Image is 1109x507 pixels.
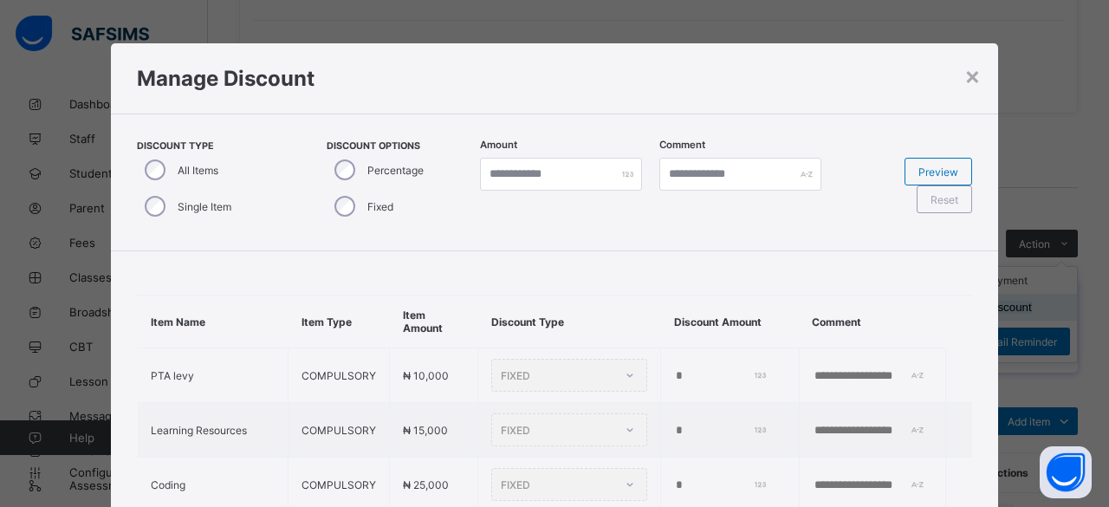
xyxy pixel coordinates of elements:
span: ₦ 10,000 [403,369,449,382]
label: Comment [659,139,705,151]
th: Item Name [138,296,289,348]
th: Discount Type [478,296,661,348]
label: Amount [480,139,517,151]
th: Item Amount [390,296,478,348]
span: Discount Type [137,140,292,152]
label: Fixed [367,200,393,213]
span: Reset [931,193,958,206]
span: Discount Options [327,140,471,152]
span: Preview [918,166,958,179]
span: ₦ 25,000 [403,478,449,491]
th: Comment [799,296,945,348]
td: COMPULSORY [289,403,390,458]
th: Discount Amount [661,296,800,348]
td: COMPULSORY [289,348,390,403]
td: Learning Resources [138,403,289,458]
button: Open asap [1040,446,1092,498]
td: PTA levy [138,348,289,403]
span: ₦ 15,000 [403,424,448,437]
label: Percentage [367,164,424,177]
div: × [964,61,981,90]
th: Item Type [289,296,390,348]
label: All Items [178,164,218,177]
h1: Manage Discount [137,66,972,91]
label: Single Item [178,200,231,213]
